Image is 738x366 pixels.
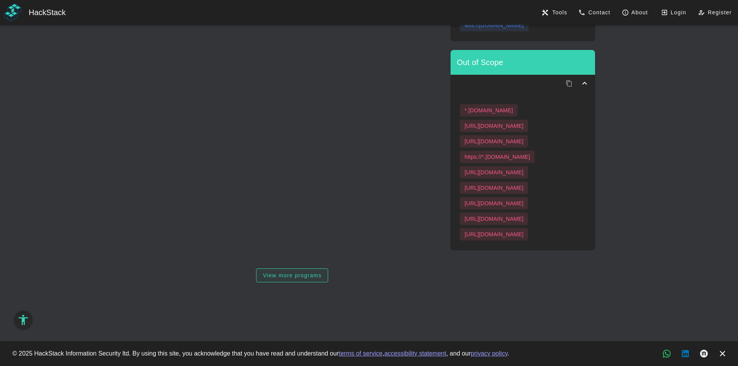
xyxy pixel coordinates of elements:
a: terms of service [339,350,383,357]
span: Tools [552,9,567,15]
span: View more programs [263,272,322,278]
span: Register [700,9,732,16]
div: [URL][DOMAIN_NAME] [464,230,523,238]
button: Accessibility Options [14,311,33,329]
a: WhatsApp chat, new tab [657,344,676,363]
div: Out of Scope [451,50,595,75]
a: LinkedIn button, new tab [676,344,695,363]
div: https://*.[DOMAIN_NAME] [464,153,530,161]
span: Login [663,9,686,16]
span: Contact [581,9,610,16]
div: wss://[DOMAIN_NAME] [464,21,524,29]
div: © 2025 HackStack Information Security ltd. By using this site, you acknowledge that you have read... [12,349,611,358]
span: About [624,9,648,16]
div: [URL][DOMAIN_NAME] [464,168,523,176]
a: Medium articles, new tab [695,344,713,363]
div: [URL][DOMAIN_NAME] [464,215,523,223]
div: [URL][DOMAIN_NAME] [464,122,523,130]
div: [URL][DOMAIN_NAME] [464,199,523,207]
img: HackStack [3,3,22,22]
div: Stack [29,7,282,18]
button: View more programs [256,268,329,282]
div: [URL][DOMAIN_NAME] [464,137,523,145]
a: accessibility statement [384,350,446,357]
span: Hack [29,8,46,17]
div: [URL][DOMAIN_NAME] [464,184,523,192]
div: *.[DOMAIN_NAME] [464,107,513,114]
a: privacy policy [471,350,507,357]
